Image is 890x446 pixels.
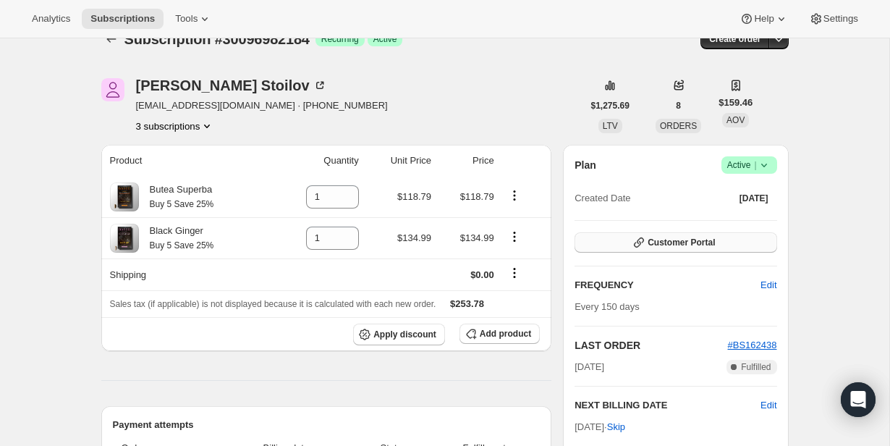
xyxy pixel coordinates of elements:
span: Sales tax (if applicable) is not displayed because it is calculated with each new order. [110,299,436,309]
th: Price [436,145,499,177]
span: $118.79 [460,191,494,202]
button: Product actions [136,119,215,133]
h2: NEXT BILLING DATE [575,398,760,413]
span: Every 150 days [575,301,640,312]
span: Skip [607,420,625,434]
span: ORDERS [660,121,697,131]
span: Subscription #30096982184 [124,31,310,47]
button: 8 [667,96,690,116]
span: Customer Portal [648,237,715,248]
div: Butea Superba [139,182,214,211]
button: Analytics [23,9,79,29]
span: Created Date [575,191,630,206]
small: Buy 5 Save 25% [150,240,214,251]
button: Product actions [503,229,526,245]
span: Settings [823,13,858,25]
button: Edit [760,398,776,413]
button: Add product [459,324,540,344]
small: Buy 5 Save 25% [150,199,214,209]
button: $1,275.69 [582,96,638,116]
img: product img [110,182,139,211]
a: #BS162438 [728,340,777,350]
span: $134.99 [397,232,431,243]
div: Black Ginger [139,224,214,253]
span: $253.78 [450,298,484,309]
span: Add product [480,328,531,340]
span: Subscriptions [90,13,155,25]
th: Quantity [273,145,363,177]
button: #BS162438 [728,338,777,353]
span: Active [727,158,771,172]
span: [EMAIL_ADDRESS][DOMAIN_NAME] · [PHONE_NUMBER] [136,98,388,113]
button: Create order [700,29,769,49]
h2: Payment attempts [113,418,541,432]
span: Apply discount [373,329,436,340]
th: Shipping [101,258,273,290]
button: Apply discount [353,324,445,345]
button: Help [731,9,797,29]
div: [PERSON_NAME] Stoilov [136,78,327,93]
span: Help [754,13,774,25]
button: [DATE] [731,188,777,209]
div: Open Intercom Messenger [841,382,876,417]
span: Tools [175,13,198,25]
span: Active [373,33,397,45]
span: AOV [726,115,745,125]
img: product img [110,224,139,253]
button: Skip [598,416,634,439]
span: $1,275.69 [591,100,630,111]
span: $0.00 [470,269,494,280]
span: 8 [676,100,681,111]
h2: FREQUENCY [575,278,760,293]
button: Customer Portal [575,232,776,253]
span: Edit [760,278,776,293]
button: Subscriptions [82,9,164,29]
span: [DATE] [575,360,604,374]
span: Peter Stoilov [101,78,124,101]
span: $159.46 [719,96,753,110]
button: Edit [752,274,785,297]
span: $118.79 [397,191,431,202]
span: [DATE] [739,193,768,204]
span: Analytics [32,13,70,25]
button: Product actions [503,188,526,203]
th: Unit Price [363,145,436,177]
span: LTV [603,121,618,131]
h2: Plan [575,158,596,172]
span: Fulfilled [741,361,771,373]
span: Recurring [321,33,359,45]
span: | [754,159,756,171]
th: Product [101,145,273,177]
button: Tools [166,9,221,29]
span: Create order [709,33,760,45]
button: Settings [800,9,867,29]
button: Subscriptions [101,29,122,49]
h2: LAST ORDER [575,338,727,353]
span: $134.99 [460,232,494,243]
span: [DATE] · [575,421,625,432]
button: Shipping actions [503,265,526,281]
